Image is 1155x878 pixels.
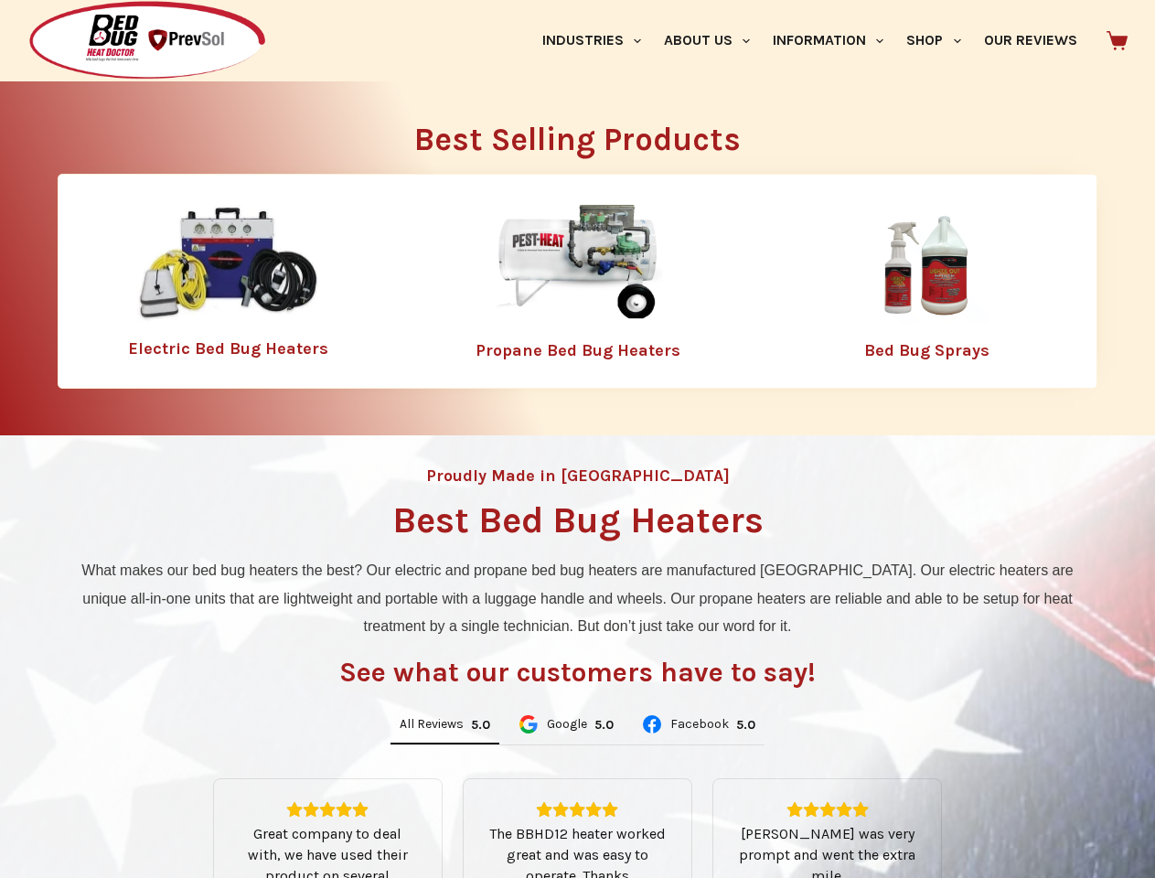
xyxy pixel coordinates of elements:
[670,718,729,731] span: Facebook
[735,801,919,818] div: Rating: 5.0 out of 5
[736,717,755,733] div: Rating: 5.0 out of 5
[400,718,464,731] span: All Reviews
[426,467,730,484] h4: Proudly Made in [GEOGRAPHIC_DATA]
[594,717,614,733] div: Rating: 5.0 out of 5
[339,658,816,686] h3: See what our customers have to say!
[15,7,70,62] button: Open LiveChat chat widget
[476,340,680,360] a: Propane Bed Bug Heaters
[486,801,669,818] div: Rating: 5.0 out of 5
[594,717,614,733] div: 5.0
[471,717,490,733] div: 5.0
[128,338,328,359] a: Electric Bed Bug Heaters
[471,717,490,733] div: Rating: 5.0 out of 5
[547,718,587,731] span: Google
[392,502,764,539] h1: Best Bed Bug Heaters
[864,340,989,360] a: Bed Bug Sprays
[67,557,1088,640] p: What makes our bed bug heaters the best? Our electric and propane bed bug heaters are manufacture...
[736,717,755,733] div: 5.0
[58,123,1097,155] h2: Best Selling Products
